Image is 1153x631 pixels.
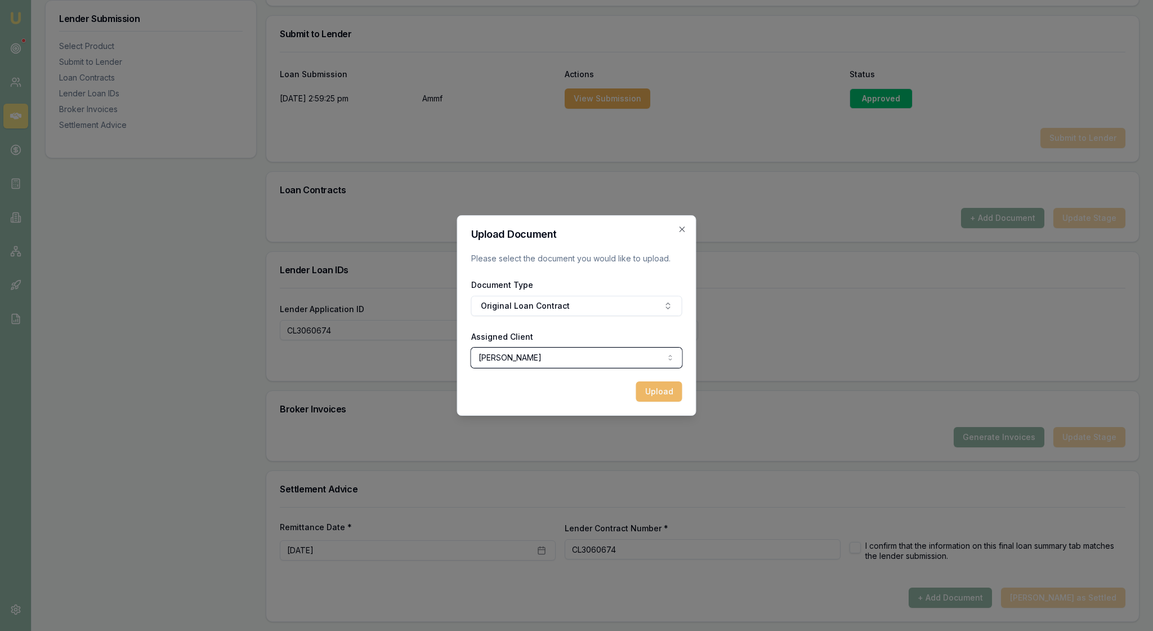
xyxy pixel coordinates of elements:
button: Upload [636,381,682,402]
h2: Upload Document [471,229,682,239]
button: Original Loan Contract [471,296,682,316]
label: Assigned Client [471,332,533,341]
label: Document Type [471,280,533,290]
p: Please select the document you would like to upload. [471,253,682,264]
